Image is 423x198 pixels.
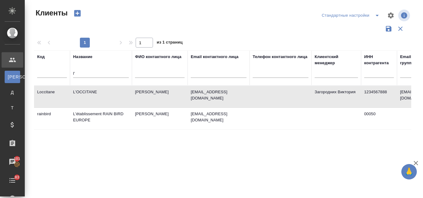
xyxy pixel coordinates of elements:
[253,54,307,60] div: Телефон контактного лица
[364,54,394,66] div: ИНН контрагента
[361,86,397,107] td: 1234567888
[132,108,188,129] td: [PERSON_NAME]
[8,89,17,95] span: Д
[383,8,398,23] span: Настроить таблицу
[191,89,246,101] p: [EMAIL_ADDRESS][DOMAIN_NAME]
[132,86,188,107] td: [PERSON_NAME]
[70,86,132,107] td: L'OCCITANE
[34,8,68,18] span: Клиенты
[383,23,395,35] button: Сохранить фильтры
[70,8,85,19] button: Создать
[404,165,414,178] span: 🙏
[5,102,20,114] a: Т
[8,105,17,111] span: Т
[2,173,23,188] a: 83
[5,71,20,83] a: [PERSON_NAME]
[8,74,17,80] span: [PERSON_NAME]
[398,10,411,21] span: Посмотреть информацию
[361,108,397,129] td: 00050
[315,54,358,66] div: Клиентский менеджер
[157,39,183,48] span: из 1 страниц
[34,86,70,107] td: Loccitane
[10,156,24,162] span: 101
[135,54,181,60] div: ФИО контактного лица
[70,108,132,129] td: L'établissement RAIN BIRD EUROPE
[34,108,70,129] td: rainbird
[320,11,383,20] div: split button
[395,23,406,35] button: Сбросить фильтры
[312,86,361,107] td: Загородних Виктория
[2,154,23,170] a: 101
[73,54,92,60] div: Название
[11,174,23,180] span: 83
[401,164,417,179] button: 🙏
[37,54,45,60] div: Код
[191,54,238,60] div: Email контактного лица
[191,111,246,123] p: [EMAIL_ADDRESS][DOMAIN_NAME]
[5,86,20,99] a: Д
